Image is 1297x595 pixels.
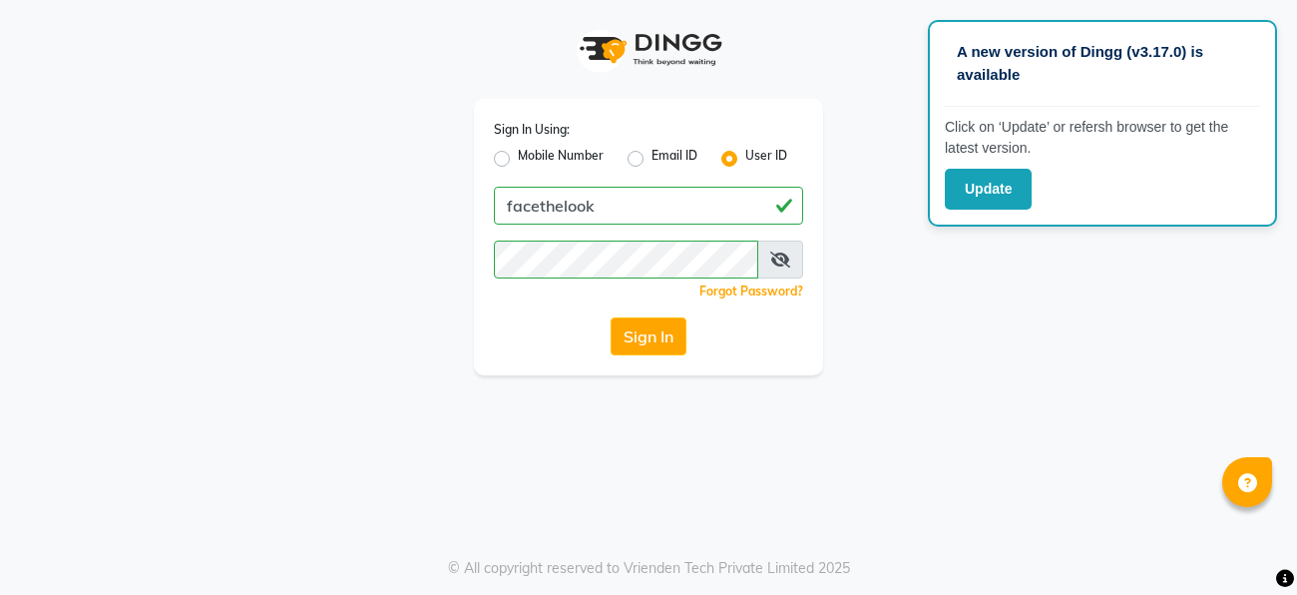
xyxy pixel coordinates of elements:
button: Update [945,169,1032,210]
label: Sign In Using: [494,121,570,139]
input: Username [494,241,758,279]
label: Email ID [651,147,697,171]
label: Mobile Number [518,147,604,171]
button: Sign In [611,317,686,355]
p: Click on ‘Update’ or refersh browser to get the latest version. [945,117,1260,159]
img: logo1.svg [569,20,728,79]
p: A new version of Dingg (v3.17.0) is available [957,41,1248,86]
label: User ID [745,147,787,171]
a: Forgot Password? [699,284,803,298]
iframe: chat widget [1213,515,1277,575]
input: Username [494,187,803,225]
